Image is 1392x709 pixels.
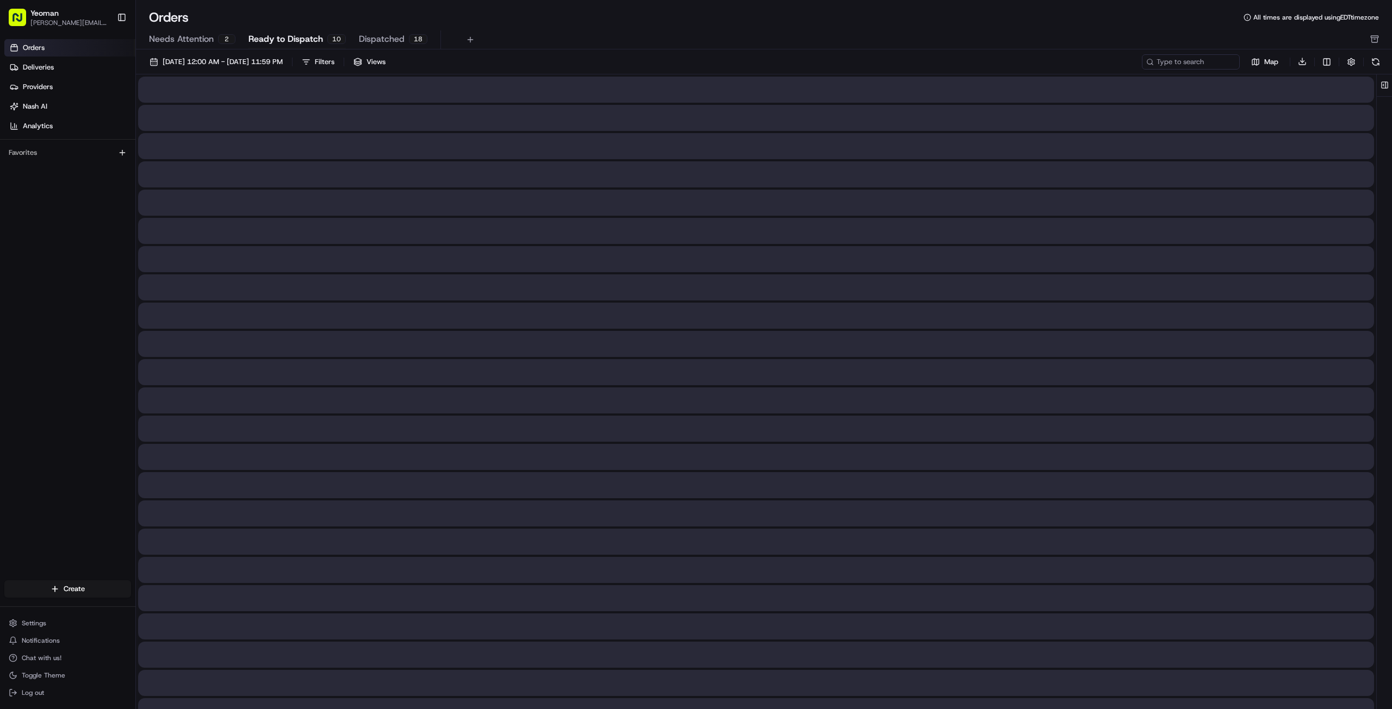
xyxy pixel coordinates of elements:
[366,57,386,67] span: Views
[409,34,427,44] div: 18
[149,9,189,26] h1: Orders
[64,584,85,594] span: Create
[4,650,131,666] button: Chat with us!
[4,59,135,76] a: Deliveries
[22,671,65,680] span: Toggle Theme
[349,54,390,70] button: Views
[11,159,20,167] div: 📗
[11,11,33,33] img: Nash
[149,33,214,46] span: Needs Attention
[4,633,131,648] button: Notifications
[37,115,138,123] div: We're available if you need us!
[103,158,175,168] span: API Documentation
[4,98,135,115] a: Nash AI
[11,104,30,123] img: 1736555255976-a54dd68f-1ca7-489b-9aae-adbdc363a1c4
[4,4,113,30] button: Yeoman[PERSON_NAME][EMAIL_ADDRESS][DOMAIN_NAME]
[163,57,283,67] span: [DATE] 12:00 AM - [DATE] 11:59 PM
[4,117,135,135] a: Analytics
[23,121,53,131] span: Analytics
[88,153,179,173] a: 💻API Documentation
[77,184,132,192] a: Powered byPylon
[22,636,60,645] span: Notifications
[22,158,83,168] span: Knowledge Base
[22,654,61,662] span: Chat with us!
[4,616,131,631] button: Settings
[248,33,323,46] span: Ready to Dispatch
[11,43,198,61] p: Welcome 👋
[23,102,47,111] span: Nash AI
[4,580,131,598] button: Create
[359,33,405,46] span: Dispatched
[23,43,45,53] span: Orders
[30,8,59,18] button: Yeoman
[23,82,53,92] span: Providers
[185,107,198,120] button: Start new chat
[4,144,131,161] div: Favorites
[37,104,178,115] div: Start new chat
[28,70,179,81] input: Clear
[1142,54,1240,70] input: Type to search
[92,159,101,167] div: 💻
[4,39,135,57] a: Orders
[108,184,132,192] span: Pylon
[30,18,108,27] button: [PERSON_NAME][EMAIL_ADDRESS][DOMAIN_NAME]
[1368,54,1383,70] button: Refresh
[22,619,46,628] span: Settings
[315,57,334,67] div: Filters
[22,688,44,697] span: Log out
[23,62,54,72] span: Deliveries
[4,668,131,683] button: Toggle Theme
[1253,13,1379,22] span: All times are displayed using EDT timezone
[327,34,346,44] div: 10
[297,54,339,70] button: Filters
[4,78,135,96] a: Providers
[145,54,288,70] button: [DATE] 12:00 AM - [DATE] 11:59 PM
[1244,55,1285,68] button: Map
[218,34,235,44] div: 2
[1264,57,1278,67] span: Map
[4,685,131,700] button: Log out
[7,153,88,173] a: 📗Knowledge Base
